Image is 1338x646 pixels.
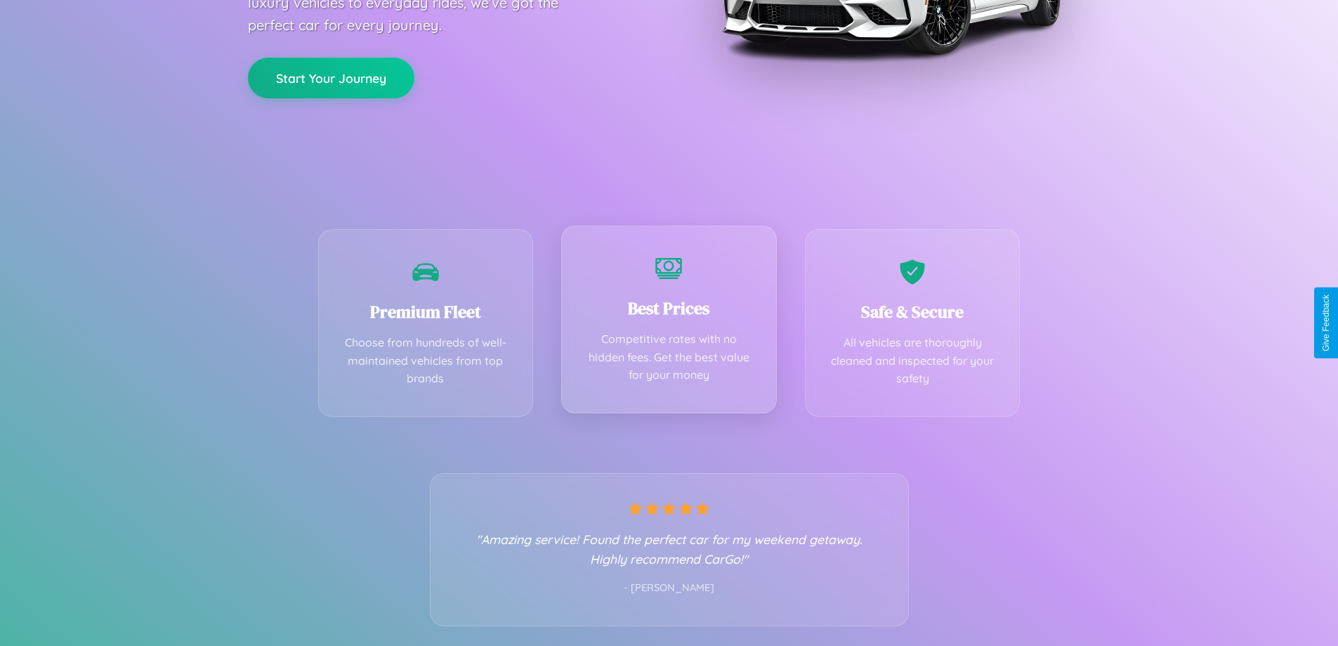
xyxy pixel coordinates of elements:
p: All vehicles are thoroughly cleaned and inspected for your safety [827,334,999,388]
div: Give Feedback [1321,295,1331,351]
p: Competitive rates with no hidden fees. Get the best value for your money [583,330,755,385]
p: "Amazing service! Found the perfect car for my weekend getaway. Highly recommend CarGo!" [459,529,880,569]
p: Choose from hundreds of well-maintained vehicles from top brands [340,334,512,388]
h3: Premium Fleet [340,300,512,323]
button: Start Your Journey [248,58,414,98]
p: - [PERSON_NAME] [459,579,880,597]
h3: Best Prices [583,297,755,320]
h3: Safe & Secure [827,300,999,323]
